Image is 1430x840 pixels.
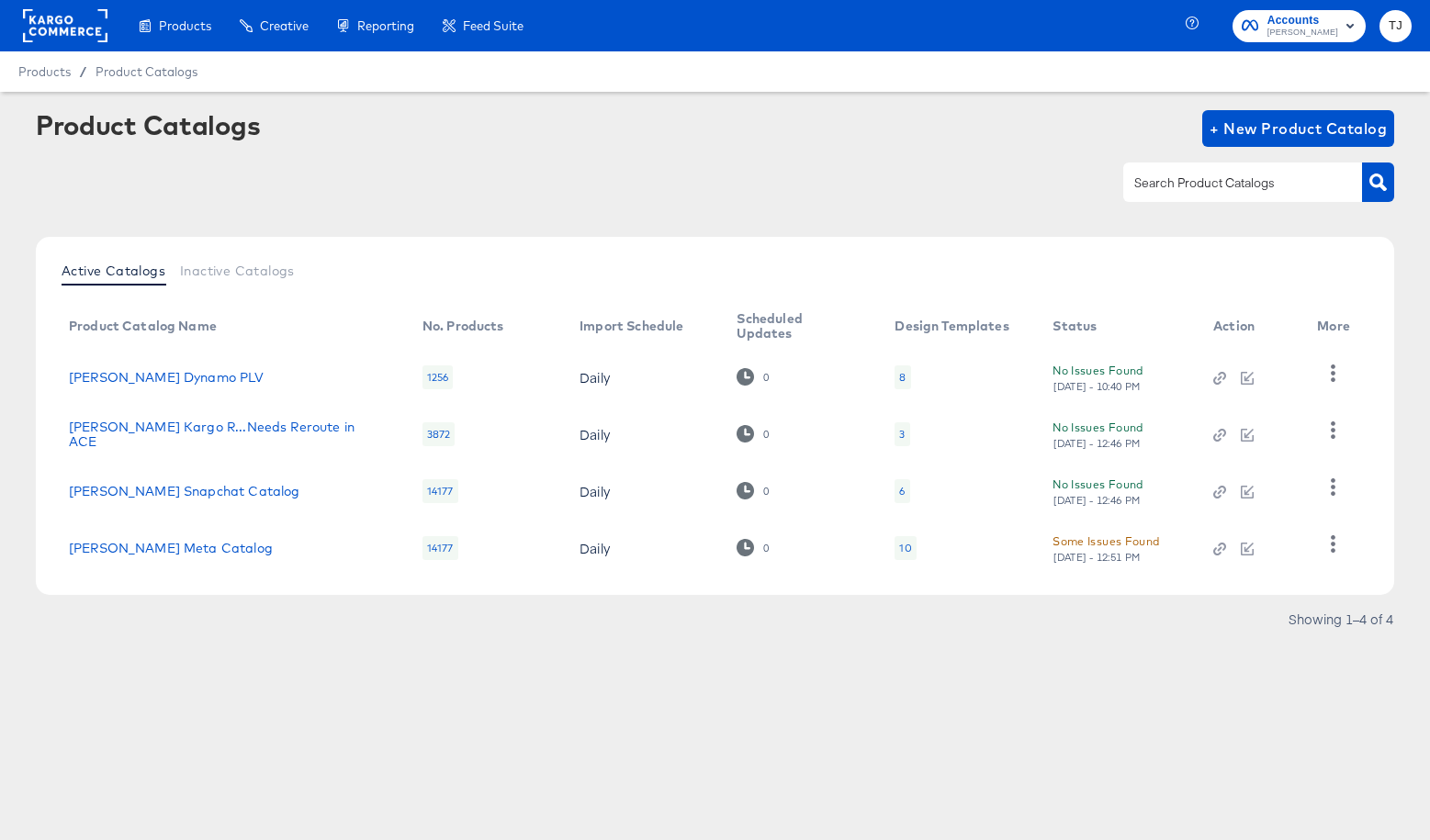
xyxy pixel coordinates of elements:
div: 14177 [422,479,458,503]
a: Product Catalogs [96,64,197,79]
div: Showing 1–4 of 4 [1288,612,1394,625]
td: Daily [565,520,722,577]
td: Daily [565,406,722,463]
span: / [71,64,96,79]
div: 0 [762,542,770,554]
button: Accounts[PERSON_NAME] [1233,10,1366,42]
div: Product Catalog Name [69,319,217,333]
a: [PERSON_NAME] Meta Catalog [69,541,273,555]
div: 10 [899,541,911,555]
div: Product Catalogs [36,110,260,140]
span: Active Catalogs [62,263,165,278]
span: Products [18,64,71,79]
a: [PERSON_NAME] Dynamo PLV [69,370,265,385]
input: Search Product Catalogs [1131,173,1326,194]
div: 10 [895,536,916,560]
div: 0 [762,485,770,498]
div: 0 [762,428,770,441]
div: 8 [899,370,906,385]
div: 0 [737,539,769,556]
th: Action [1199,305,1302,349]
span: Creative [260,18,309,33]
div: [DATE] - 12:51 PM [1053,551,1141,564]
a: [PERSON_NAME] Kargo R...Needs Reroute in ACE [69,420,386,449]
div: 0 [737,482,769,499]
th: More [1302,305,1372,349]
div: 0 [762,371,770,384]
div: 6 [895,479,909,503]
button: + New Product Catalog [1202,110,1394,147]
div: Scheduled Updates [737,311,858,341]
div: Some Issues Found [1053,532,1159,551]
span: TJ [1387,16,1404,37]
div: Design Templates [895,319,1008,333]
div: 6 [899,484,905,498]
div: 0 [737,368,769,386]
span: + New Product Catalog [1210,116,1387,141]
div: 3872 [422,422,456,446]
div: 3 [899,427,905,442]
a: [PERSON_NAME] Snapchat Catalog [69,484,300,498]
button: TJ [1379,10,1412,42]
th: Status [1038,305,1199,349]
span: Inactive Catalogs [180,263,295,278]
span: Feed Suite [463,18,524,33]
span: [PERSON_NAME] [1267,26,1338,40]
div: 14177 [422,536,458,560]
div: 3 [895,422,909,446]
td: Daily [565,349,722,406]
span: Products [159,18,211,33]
div: Import Schedule [580,319,683,333]
button: Some Issues Found[DATE] - 12:51 PM [1053,532,1159,564]
div: No. Products [422,319,504,333]
div: 1256 [422,365,454,389]
td: Daily [565,463,722,520]
div: 0 [737,425,769,442]
span: Accounts [1267,11,1338,30]
div: 8 [895,365,910,389]
span: Reporting [357,18,414,33]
